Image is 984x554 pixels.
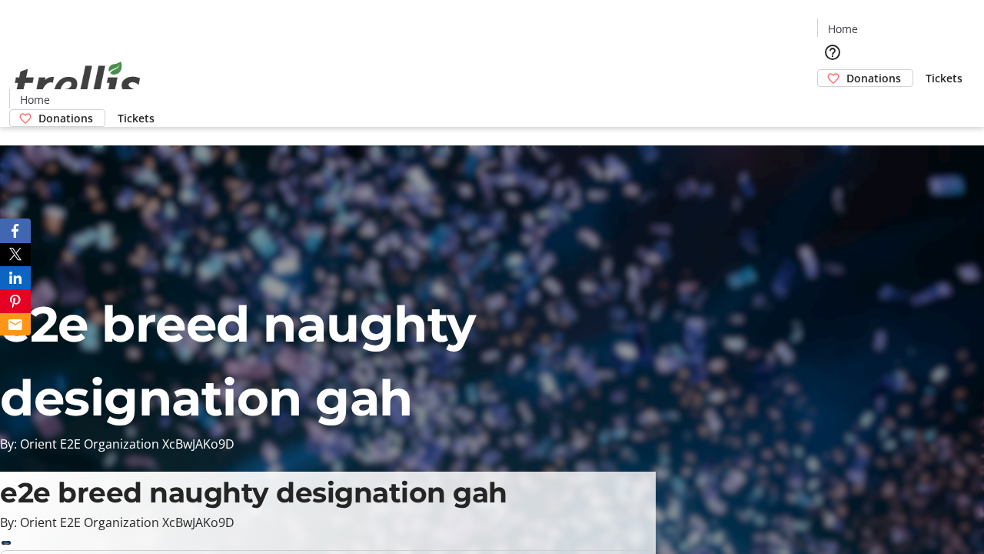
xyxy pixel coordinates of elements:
[846,70,901,86] span: Donations
[913,70,975,86] a: Tickets
[828,21,858,37] span: Home
[818,21,867,37] a: Home
[9,45,146,122] img: Orient E2E Organization XcBwJAKo9D's Logo
[10,92,59,108] a: Home
[118,110,155,126] span: Tickets
[926,70,962,86] span: Tickets
[817,37,848,68] button: Help
[20,92,50,108] span: Home
[105,110,167,126] a: Tickets
[9,109,105,127] a: Donations
[817,87,848,118] button: Cart
[817,69,913,87] a: Donations
[38,110,93,126] span: Donations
